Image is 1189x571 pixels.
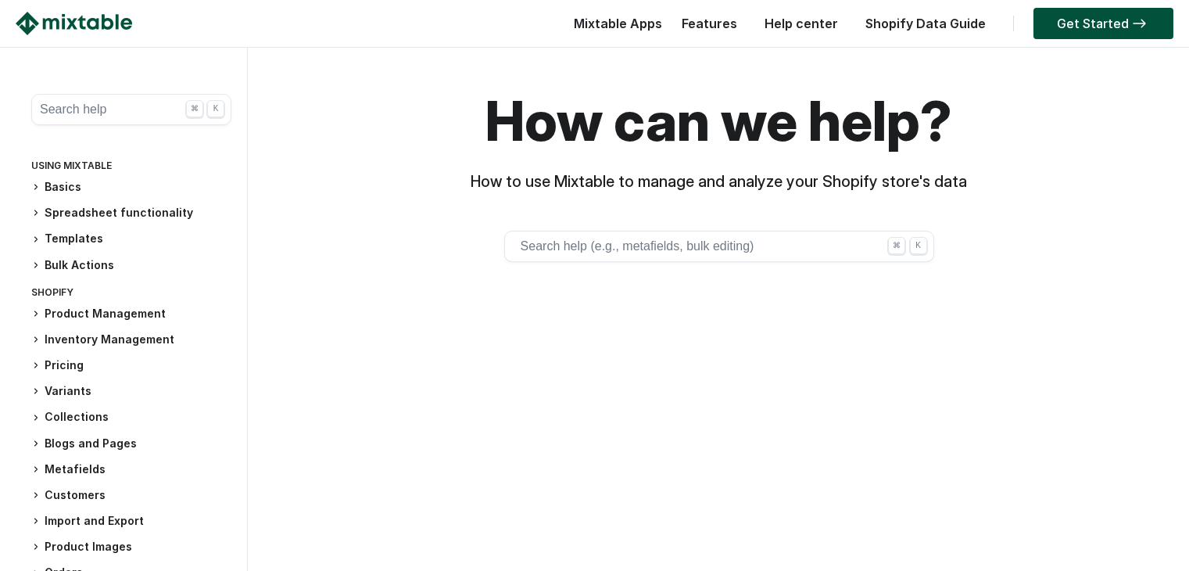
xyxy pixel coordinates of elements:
a: Help center [757,16,846,31]
h3: Inventory Management [31,332,231,348]
h1: How can we help? [256,86,1182,156]
a: Get Started [1033,8,1173,39]
img: arrow-right.svg [1129,19,1150,28]
a: Features [674,16,745,31]
button: Search help ⌘ K [31,94,231,125]
div: ⌘ [186,100,203,117]
h3: Product Images [31,539,231,555]
h3: Blogs and Pages [31,436,231,452]
div: Shopify [31,283,231,306]
a: Shopify Data Guide [858,16,994,31]
h3: Pricing [31,357,231,374]
h3: Basics [31,179,231,196]
div: ⌘ [888,237,905,254]
h3: Spreadsheet functionality [31,205,231,221]
h3: Customers [31,487,231,504]
h3: Bulk Actions [31,257,231,274]
button: Search help (e.g., metafields, bulk editing) ⌘ K [504,231,934,262]
div: K [910,237,927,254]
div: Mixtable Apps [566,12,662,43]
h3: Collections [31,409,231,426]
h3: Product Management [31,306,231,322]
h3: Import and Export [31,513,231,530]
img: Mixtable logo [16,12,132,35]
div: K [207,100,224,117]
h3: Metafields [31,461,231,478]
div: Using Mixtable [31,156,231,179]
h3: Variants [31,383,231,400]
h3: Templates [31,231,231,247]
h3: How to use Mixtable to manage and analyze your Shopify store's data [256,172,1182,192]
